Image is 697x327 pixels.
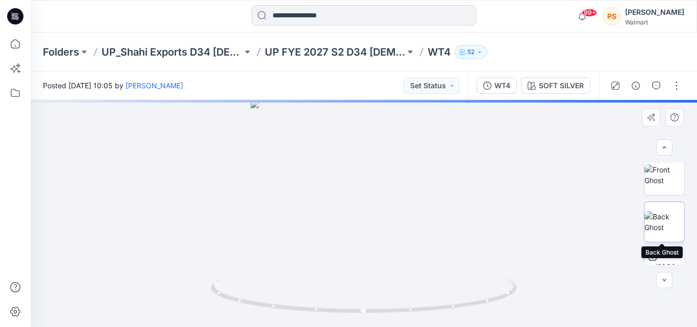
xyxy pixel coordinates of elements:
span: 99+ [582,9,597,17]
p: WT4 [428,45,451,59]
a: UP FYE 2027 S2 D34 [DEMOGRAPHIC_DATA] Woven Tops [265,45,406,59]
div: [PERSON_NAME] [625,6,684,18]
img: Front Ghost [644,164,684,186]
div: SOFT SILVER [539,80,584,91]
span: BW [655,260,675,278]
button: Details [628,78,644,94]
p: 52 [467,46,475,58]
span: Posted [DATE] 10:05 by [43,80,183,91]
a: Folders [43,45,79,59]
button: SOFT SILVER [521,78,590,94]
button: 52 [455,45,487,59]
div: Walmart [625,18,684,26]
div: PS [603,7,621,26]
a: [PERSON_NAME] [126,81,183,90]
button: WT4 [477,78,517,94]
div: WT4 [494,80,510,91]
img: Back Ghost [644,211,684,233]
a: UP_Shahi Exports D34 [DEMOGRAPHIC_DATA] Tops [102,45,242,59]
